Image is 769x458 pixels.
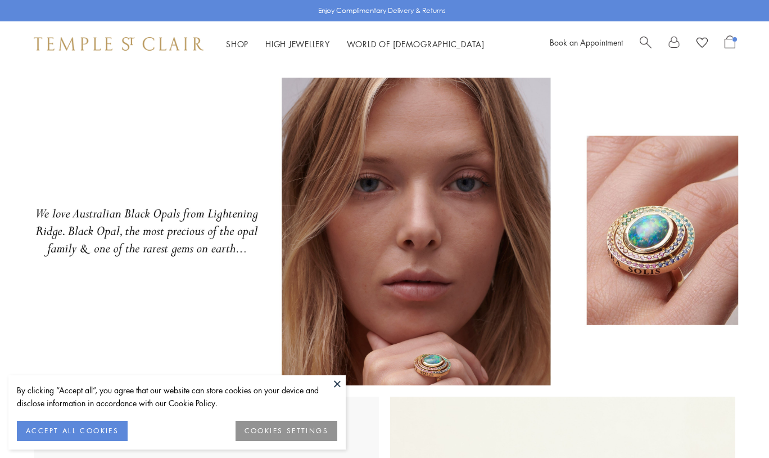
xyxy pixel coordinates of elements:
nav: Main navigation [226,37,485,51]
a: ShopShop [226,38,248,50]
button: COOKIES SETTINGS [236,421,337,441]
a: High JewelleryHigh Jewellery [265,38,330,50]
img: Temple St. Clair [34,37,203,51]
iframe: Gorgias live chat messenger [713,405,758,447]
a: Search [640,35,652,52]
button: ACCEPT ALL COOKIES [17,421,128,441]
a: Book an Appointment [550,37,623,48]
a: Open Shopping Bag [725,35,735,52]
div: By clicking “Accept all”, you agree that our website can store cookies on your device and disclos... [17,384,337,410]
p: Enjoy Complimentary Delivery & Returns [318,5,446,16]
a: View Wishlist [696,35,708,52]
a: World of [DEMOGRAPHIC_DATA]World of [DEMOGRAPHIC_DATA] [347,38,485,50]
